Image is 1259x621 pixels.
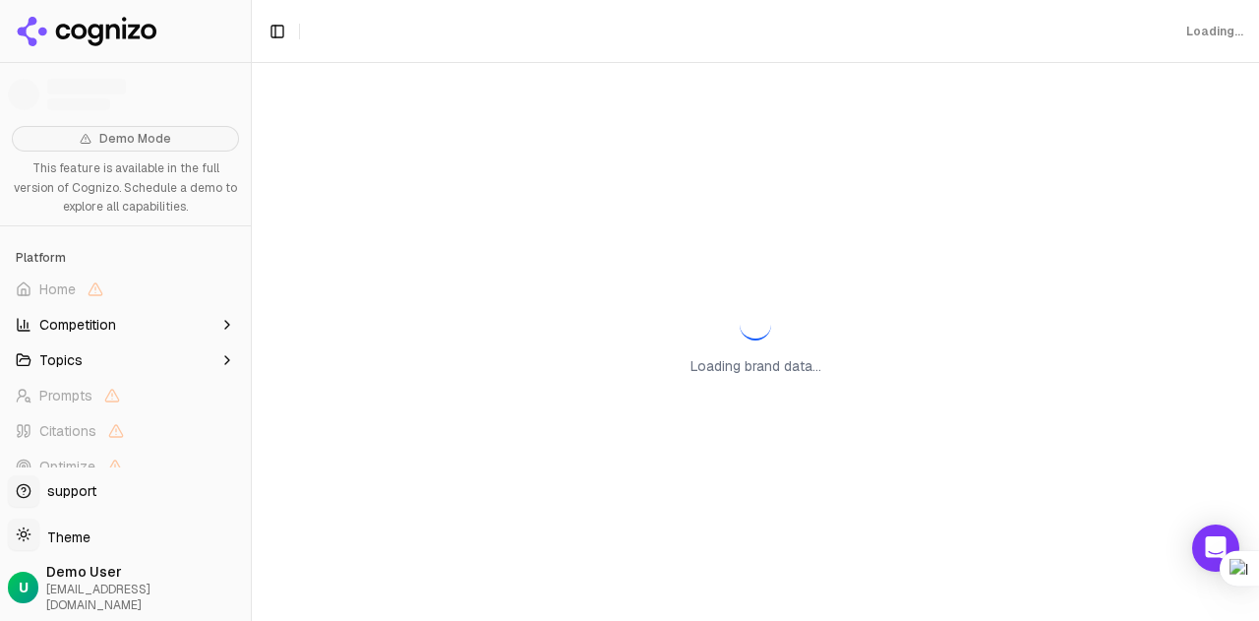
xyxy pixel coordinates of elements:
span: Theme [39,528,90,546]
button: Competition [8,309,243,341]
span: [EMAIL_ADDRESS][DOMAIN_NAME] [46,582,243,613]
span: Demo Mode [99,131,171,147]
span: Home [39,279,76,299]
span: Citations [39,421,96,441]
div: Loading... [1186,24,1243,39]
span: Prompts [39,386,92,405]
span: Competition [39,315,116,335]
div: Platform [8,242,243,274]
p: This feature is available in the full version of Cognizo. Schedule a demo to explore all capabili... [12,159,239,217]
p: Loading brand data... [690,356,821,376]
span: support [39,481,96,501]
span: U [19,578,29,597]
button: Topics [8,344,243,376]
div: Open Intercom Messenger [1192,525,1239,572]
span: Optimize [39,457,95,476]
span: Demo User [46,562,243,582]
span: Topics [39,350,83,370]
